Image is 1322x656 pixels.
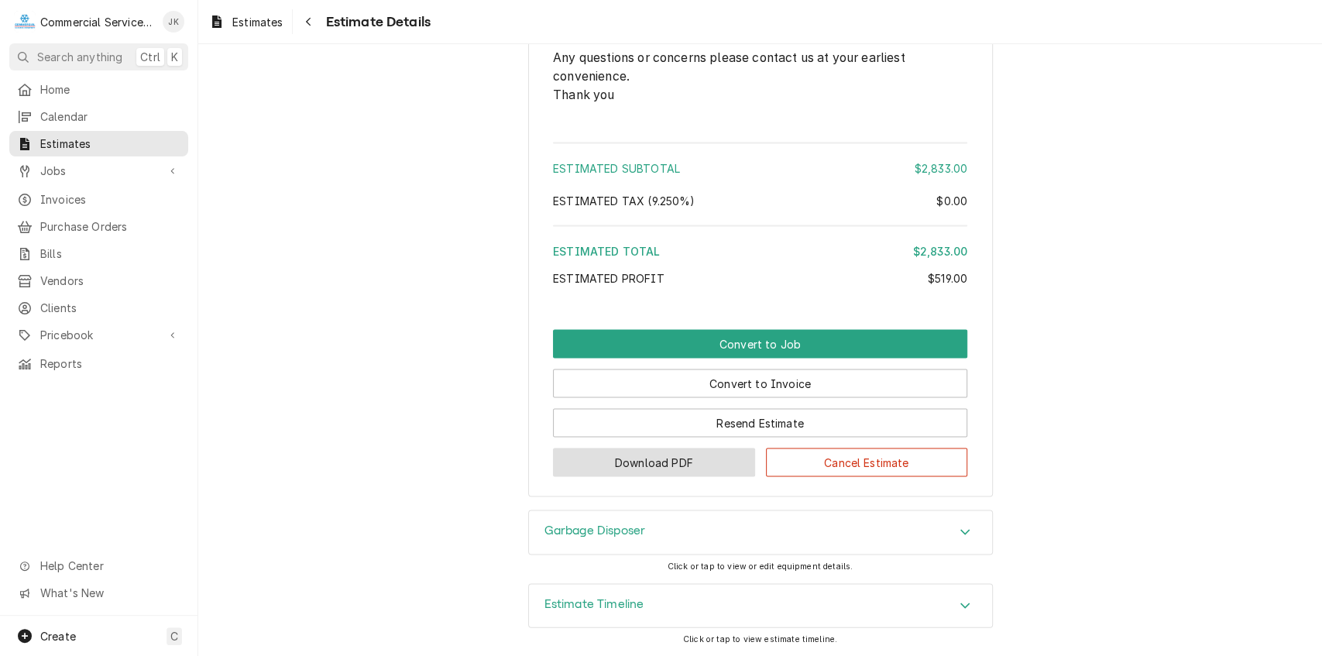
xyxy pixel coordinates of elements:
span: Estimated Total [553,244,660,257]
span: Estimates [40,136,180,152]
div: Accordion Header [529,510,992,554]
button: Convert to Job [553,329,967,358]
button: Accordion Details Expand Trigger [529,510,992,554]
a: Go to What's New [9,580,188,606]
span: Help Center [40,558,179,574]
div: Button Group Row [553,329,967,358]
button: Download PDF [553,448,755,476]
span: Click or tap to view estimate timeline. [683,634,837,644]
button: Navigate back [296,9,321,34]
span: Pricebook [40,327,157,343]
a: Reports [9,351,188,376]
div: Button Group Row [553,397,967,437]
span: Any questions or concerns please contact us at your earliest convenience. Thank you [553,50,908,101]
span: Vendors [40,273,180,289]
div: Commercial Service Co.'s Avatar [14,11,36,33]
span: Click or tap to view or edit equipment details. [668,561,853,571]
div: Button Group Row [553,358,967,397]
span: Create [40,630,76,643]
span: Search anything [37,49,122,65]
span: Ctrl [140,49,160,65]
a: Vendors [9,268,188,294]
div: Estimated Subtotal [553,160,967,176]
span: Estimated Profit [553,271,664,284]
a: Calendar [9,104,188,129]
button: Convert to Invoice [553,369,967,397]
div: Button Group [553,329,967,476]
span: Estimate Details [321,12,431,33]
div: John Key's Avatar [163,11,184,33]
a: Go to Jobs [9,158,188,184]
div: Button Group Row [553,437,967,476]
span: Reports [40,355,180,372]
div: Accordion Header [529,584,992,627]
div: $0.00 [936,192,967,208]
span: Purchase Orders [40,218,180,235]
span: K [171,49,178,65]
div: JK [163,11,184,33]
div: Estimated Total [553,242,967,259]
div: Commercial Service Co. [40,14,154,30]
div: C [14,11,36,33]
h3: Garbage Disposer [544,523,646,538]
a: Purchase Orders [9,214,188,239]
button: Cancel Estimate [766,448,968,476]
span: Jobs [40,163,157,179]
div: $519.00 [928,270,967,286]
div: Amount Summary [553,136,967,297]
div: Notes to Client [553,34,967,104]
button: Resend Estimate [553,408,967,437]
a: Bills [9,241,188,266]
span: What's New [40,585,179,601]
span: Home [40,81,180,98]
span: Notes to Client [553,49,967,104]
div: $2,833.00 [913,242,967,259]
a: Estimates [9,131,188,156]
div: Estimate Timeline [528,583,993,628]
button: Accordion Details Expand Trigger [529,584,992,627]
div: $2,833.00 [915,160,967,176]
div: Estimated Profit [553,270,967,286]
span: Estimates [232,14,283,30]
a: Go to Help Center [9,553,188,579]
a: Clients [9,295,188,321]
span: Bills [40,246,180,262]
span: Invoices [40,191,180,208]
span: Estimated Tax ( 9.250% ) [553,194,695,207]
h3: Estimate Timeline [544,596,644,611]
div: Estimated Tax [553,192,967,208]
span: Calendar [40,108,180,125]
a: Home [9,77,188,102]
a: Go to Pricebook [9,322,188,348]
span: Estimated Subtotal [553,161,680,174]
div: Garbage Disposer [528,510,993,555]
span: C [170,628,178,644]
a: Invoices [9,187,188,212]
a: Estimates [203,9,289,35]
button: Search anythingCtrlK [9,43,188,70]
span: Clients [40,300,180,316]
